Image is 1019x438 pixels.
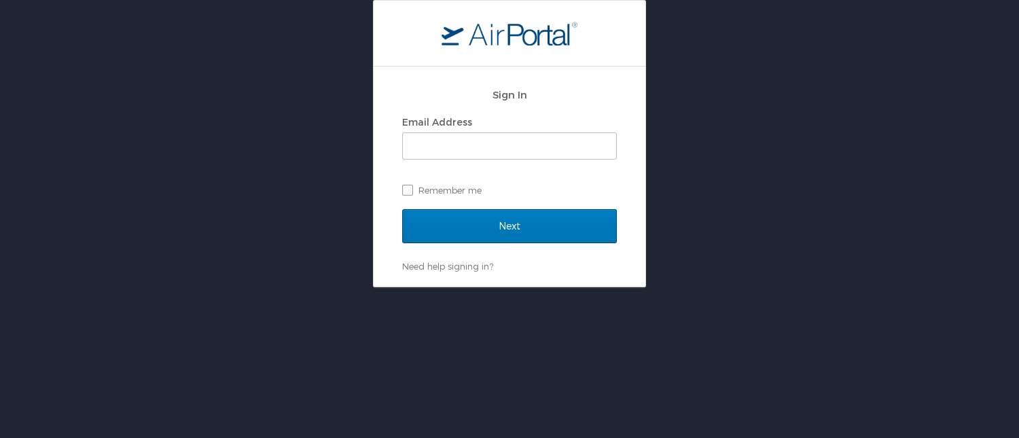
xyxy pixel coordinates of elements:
[402,180,617,200] label: Remember me
[402,261,493,272] a: Need help signing in?
[442,21,577,45] img: logo
[402,209,617,243] input: Next
[402,87,617,103] h2: Sign In
[402,116,472,128] label: Email Address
